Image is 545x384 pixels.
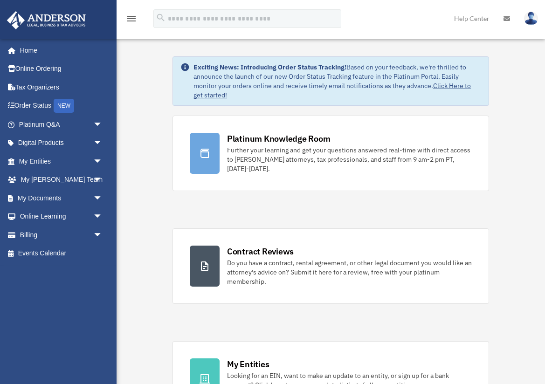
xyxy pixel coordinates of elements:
a: My Documentsarrow_drop_down [7,189,117,207]
span: arrow_drop_down [93,207,112,226]
a: Home [7,41,112,60]
a: Contract Reviews Do you have a contract, rental agreement, or other legal document you would like... [172,228,489,304]
div: Platinum Knowledge Room [227,133,331,144]
div: Contract Reviews [227,246,294,257]
img: Anderson Advisors Platinum Portal [4,11,89,29]
a: Tax Organizers [7,78,117,96]
a: Platinum Knowledge Room Further your learning and get your questions answered real-time with dire... [172,116,489,191]
span: arrow_drop_down [93,152,112,171]
div: My Entities [227,358,269,370]
i: search [156,13,166,23]
span: arrow_drop_down [93,134,112,153]
span: arrow_drop_down [93,171,112,190]
a: menu [126,16,137,24]
div: Do you have a contract, rental agreement, or other legal document you would like an attorney's ad... [227,258,472,286]
span: arrow_drop_down [93,189,112,208]
span: arrow_drop_down [93,226,112,245]
a: Order StatusNEW [7,96,117,116]
a: Click Here to get started! [193,82,471,99]
a: Platinum Q&Aarrow_drop_down [7,115,117,134]
a: Online Learningarrow_drop_down [7,207,117,226]
i: menu [126,13,137,24]
a: Events Calendar [7,244,117,263]
strong: Exciting News: Introducing Order Status Tracking! [193,63,346,71]
a: Online Ordering [7,60,117,78]
a: My [PERSON_NAME] Teamarrow_drop_down [7,171,117,189]
div: Based on your feedback, we're thrilled to announce the launch of our new Order Status Tracking fe... [193,62,481,100]
div: Further your learning and get your questions answered real-time with direct access to [PERSON_NAM... [227,145,472,173]
span: arrow_drop_down [93,115,112,134]
a: My Entitiesarrow_drop_down [7,152,117,171]
a: Billingarrow_drop_down [7,226,117,244]
div: NEW [54,99,74,113]
img: User Pic [524,12,538,25]
a: Digital Productsarrow_drop_down [7,134,117,152]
